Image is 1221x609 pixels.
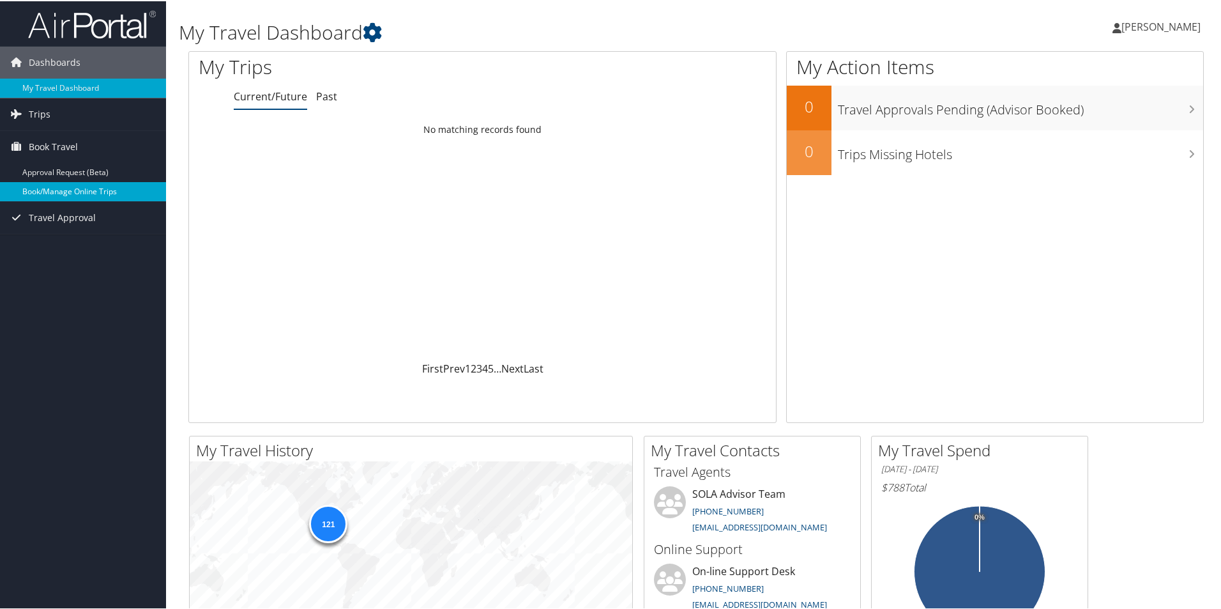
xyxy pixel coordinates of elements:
[838,93,1203,118] h3: Travel Approvals Pending (Advisor Booked)
[471,360,476,374] a: 2
[196,438,632,460] h2: My Travel History
[443,360,465,374] a: Prev
[29,45,80,77] span: Dashboards
[29,97,50,129] span: Trips
[975,513,985,520] tspan: 0%
[881,479,1078,493] h6: Total
[29,201,96,233] span: Travel Approval
[494,360,501,374] span: …
[488,360,494,374] a: 5
[692,520,827,532] a: [EMAIL_ADDRESS][DOMAIN_NAME]
[881,479,904,493] span: $788
[787,84,1203,129] a: 0Travel Approvals Pending (Advisor Booked)
[524,360,543,374] a: Last
[692,504,764,516] a: [PHONE_NUMBER]
[309,504,347,542] div: 121
[28,8,156,38] img: airportal-logo.png
[787,139,831,161] h2: 0
[476,360,482,374] a: 3
[234,88,307,102] a: Current/Future
[654,539,851,557] h3: Online Support
[651,438,860,460] h2: My Travel Contacts
[179,18,868,45] h1: My Travel Dashboard
[189,117,776,140] td: No matching records found
[787,129,1203,174] a: 0Trips Missing Hotels
[199,52,522,79] h1: My Trips
[29,130,78,162] span: Book Travel
[501,360,524,374] a: Next
[838,138,1203,162] h3: Trips Missing Hotels
[881,462,1078,474] h6: [DATE] - [DATE]
[1121,19,1201,33] span: [PERSON_NAME]
[787,95,831,116] h2: 0
[692,597,827,609] a: [EMAIL_ADDRESS][DOMAIN_NAME]
[1112,6,1213,45] a: [PERSON_NAME]
[482,360,488,374] a: 4
[787,52,1203,79] h1: My Action Items
[878,438,1088,460] h2: My Travel Spend
[654,462,851,480] h3: Travel Agents
[316,88,337,102] a: Past
[648,485,857,537] li: SOLA Advisor Team
[465,360,471,374] a: 1
[692,582,764,593] a: [PHONE_NUMBER]
[422,360,443,374] a: First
